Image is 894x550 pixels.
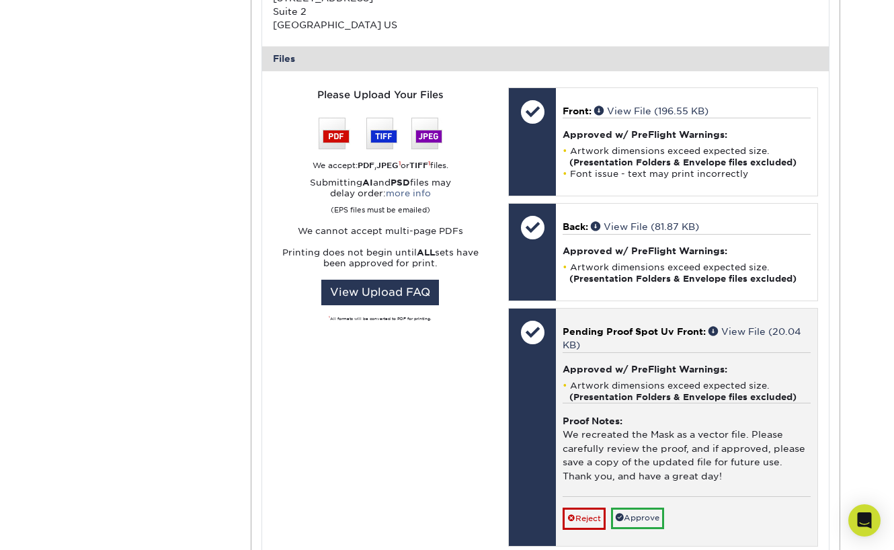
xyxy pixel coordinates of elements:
[399,160,401,167] sup: 1
[376,161,399,170] strong: JPEG
[273,160,489,171] div: We accept: , or files.
[563,364,811,375] h4: Approved w/ PreFlight Warnings:
[262,46,829,71] div: Files
[273,87,489,102] div: Please Upload Your Files
[611,508,664,528] a: Approve
[563,508,606,529] a: Reject
[569,157,797,167] strong: (Presentation Folders & Envelope files excluded)
[319,118,442,149] img: We accept: PSD, TIFF, or JPEG (JPG)
[569,392,797,402] strong: (Presentation Folders & Envelope files excluded)
[273,316,489,322] div: All formats will be converted to PDF for printing.
[321,280,439,305] a: View Upload FAQ
[563,145,811,168] li: Artwork dimensions exceed expected size.
[358,161,374,170] strong: PDF
[591,221,699,232] a: View File (81.87 KB)
[563,168,811,180] li: Font issue - text may print incorrectly
[409,161,428,170] strong: TIFF
[3,509,114,545] iframe: Google Customer Reviews
[563,403,811,496] div: We recreated the Mask as a vector file. Please carefully review the proof, and if approved, pleas...
[563,380,811,403] li: Artwork dimensions exceed expected size.
[569,274,797,284] strong: (Presentation Folders & Envelope files excluded)
[563,221,588,232] span: Back:
[329,315,330,319] sup: 1
[386,188,431,198] a: more info
[848,504,881,537] div: Open Intercom Messenger
[417,247,435,258] strong: ALL
[563,416,622,426] strong: Proof Notes:
[594,106,708,116] a: View File (196.55 KB)
[563,326,706,337] span: Pending Proof Spot Uv Front:
[563,245,811,256] h4: Approved w/ PreFlight Warnings:
[563,129,811,140] h4: Approved w/ PreFlight Warnings:
[391,178,410,188] strong: PSD
[563,106,592,116] span: Front:
[273,178,489,215] p: Submitting and files may delay order:
[331,199,430,215] small: (EPS files must be emailed)
[428,160,430,167] sup: 1
[273,247,489,269] p: Printing does not begin until sets have been approved for print.
[273,226,489,237] p: We cannot accept multi-page PDFs
[563,262,811,284] li: Artwork dimensions exceed expected size.
[362,178,373,188] strong: AI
